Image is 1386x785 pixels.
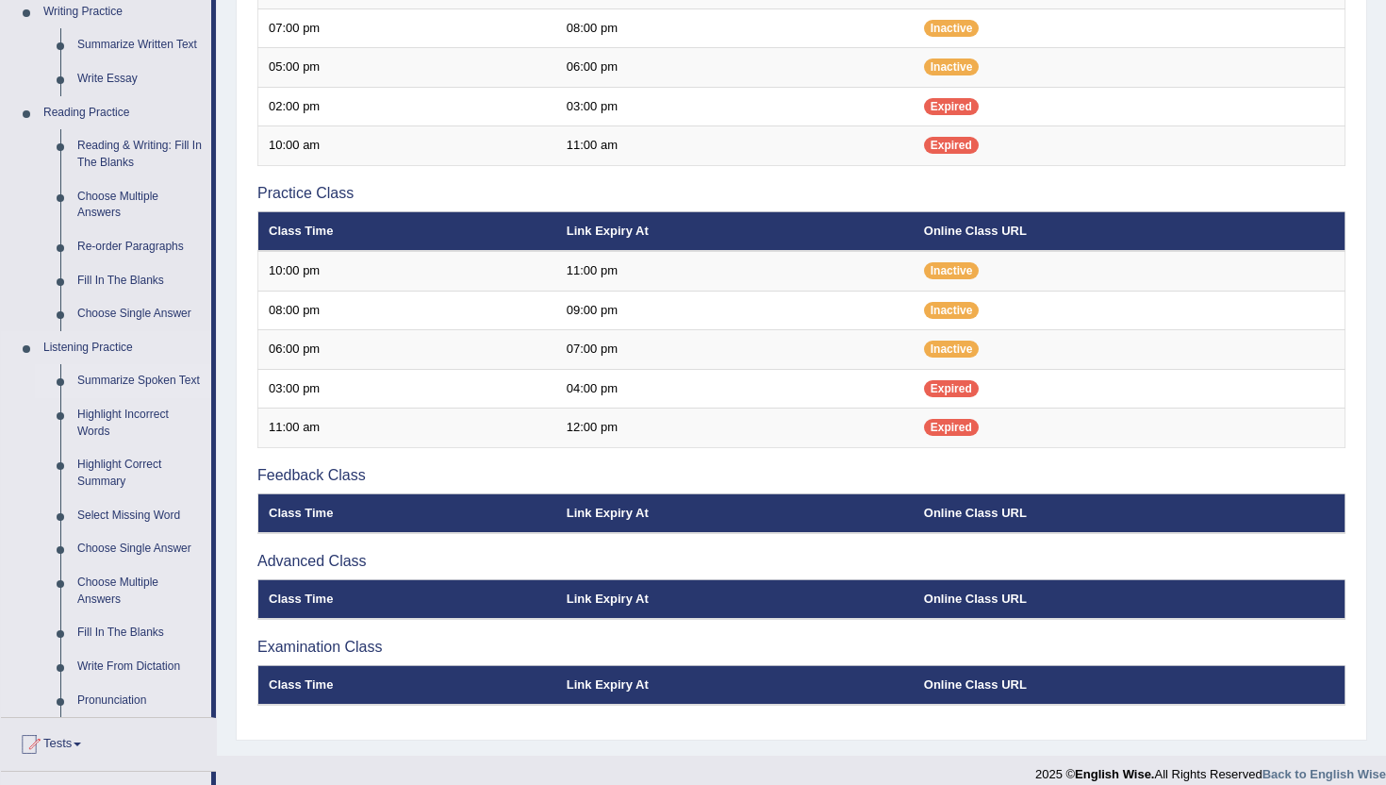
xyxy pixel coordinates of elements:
span: Expired [924,98,979,115]
a: Highlight Incorrect Words [69,398,211,448]
a: Select Missing Word [69,499,211,533]
a: Back to English Wise [1262,767,1386,781]
a: Listening Practice [35,331,211,365]
span: Expired [924,419,979,436]
a: Choose Single Answer [69,532,211,566]
a: Choose Multiple Answers [69,566,211,616]
th: Class Time [258,211,556,251]
th: Link Expiry At [556,493,914,533]
td: 03:00 pm [258,369,556,409]
a: Pronunciation [69,684,211,718]
a: Choose Multiple Answers [69,180,211,230]
th: Class Time [258,493,556,533]
th: Class Time [258,579,556,619]
td: 06:00 pm [556,48,914,88]
th: Online Class URL [914,211,1345,251]
td: 10:00 am [258,126,556,166]
td: 11:00 pm [556,251,914,291]
strong: English Wise. [1075,767,1154,781]
th: Online Class URL [914,493,1345,533]
td: 02:00 pm [258,87,556,126]
a: Highlight Correct Summary [69,448,211,498]
th: Online Class URL [914,665,1345,705]
a: Summarize Spoken Text [69,364,211,398]
th: Link Expiry At [556,211,914,251]
td: 12:00 pm [556,409,914,448]
td: 09:00 pm [556,291,914,330]
td: 04:00 pm [556,369,914,409]
h3: Advanced Class [257,553,1345,570]
a: Fill In The Blanks [69,616,211,650]
td: 07:00 pm [556,330,914,370]
th: Online Class URL [914,579,1345,619]
td: 11:00 am [556,126,914,166]
a: Reading & Writing: Fill In The Blanks [69,129,211,179]
a: Tests [1,718,216,765]
td: 03:00 pm [556,87,914,126]
div: 2025 © All Rights Reserved [1035,756,1386,783]
span: Inactive [924,262,980,279]
a: Fill In The Blanks [69,264,211,298]
td: 10:00 pm [258,251,556,291]
span: Inactive [924,20,980,37]
span: Inactive [924,341,980,358]
h3: Practice Class [257,185,1345,202]
h3: Examination Class [257,639,1345,656]
a: Write Essay [69,62,211,96]
th: Class Time [258,665,556,705]
td: 08:00 pm [556,8,914,48]
span: Expired [924,137,979,154]
span: Inactive [924,58,980,75]
h3: Feedback Class [257,467,1345,484]
td: 11:00 am [258,409,556,448]
span: Expired [924,380,979,397]
a: Re-order Paragraphs [69,230,211,264]
th: Link Expiry At [556,665,914,705]
a: Summarize Written Text [69,28,211,62]
th: Link Expiry At [556,579,914,619]
a: Reading Practice [35,96,211,130]
a: Choose Single Answer [69,297,211,331]
a: Write From Dictation [69,650,211,684]
td: 08:00 pm [258,291,556,330]
span: Inactive [924,302,980,319]
td: 07:00 pm [258,8,556,48]
td: 06:00 pm [258,330,556,370]
td: 05:00 pm [258,48,556,88]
